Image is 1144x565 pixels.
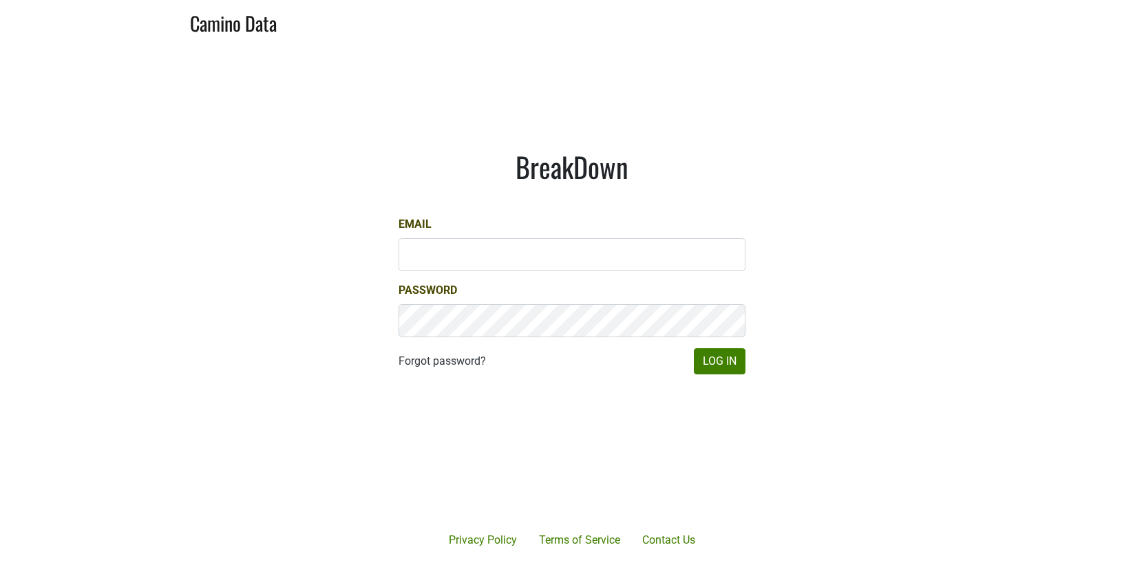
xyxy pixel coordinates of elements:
[438,526,528,554] a: Privacy Policy
[399,353,486,370] a: Forgot password?
[399,282,457,299] label: Password
[190,6,277,38] a: Camino Data
[694,348,745,374] button: Log In
[399,150,745,183] h1: BreakDown
[631,526,706,554] a: Contact Us
[528,526,631,554] a: Terms of Service
[399,216,432,233] label: Email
